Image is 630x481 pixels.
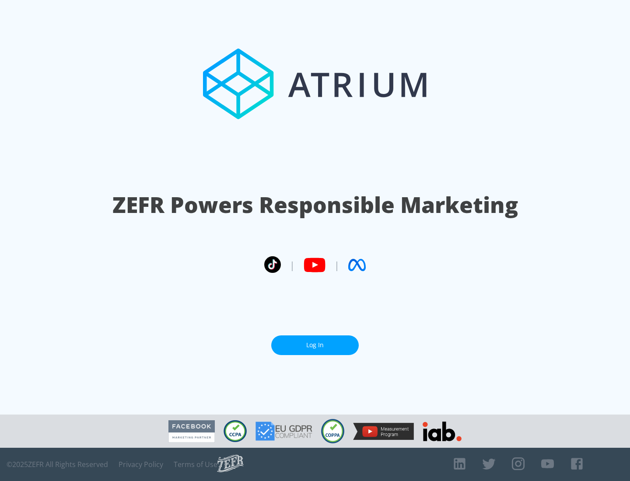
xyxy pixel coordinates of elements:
h1: ZEFR Powers Responsible Marketing [112,190,518,220]
img: COPPA Compliant [321,419,344,443]
img: CCPA Compliant [224,420,247,442]
span: © 2025 ZEFR All Rights Reserved [7,460,108,469]
img: YouTube Measurement Program [353,423,414,440]
img: IAB [423,422,462,441]
img: GDPR Compliant [255,422,312,441]
span: | [334,258,339,272]
a: Log In [271,335,359,355]
a: Privacy Policy [119,460,163,469]
span: | [290,258,295,272]
a: Terms of Use [174,460,217,469]
img: Facebook Marketing Partner [168,420,215,443]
